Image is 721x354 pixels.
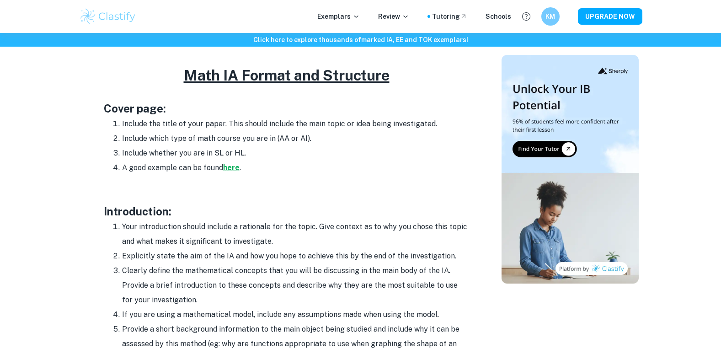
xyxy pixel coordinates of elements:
[502,55,639,284] img: Thumbnail
[2,35,719,45] h6: Click here to explore thousands of marked IA, EE and TOK exemplars !
[122,307,470,322] li: If you are using a mathematical model, include any assumptions made when using the model.
[104,203,470,220] h3: Introduction:
[122,131,470,146] li: Include which type of math course you are in (AA or AI).
[122,263,470,307] li: Clearly define the mathematical concepts that you will be discussing in the main body of the IA. ...
[79,7,137,26] img: Clastify logo
[545,11,555,21] h6: KM
[122,161,470,175] li: A good example can be found .
[541,7,560,26] button: KM
[184,67,390,84] u: Math IA Format and Structure
[317,11,360,21] p: Exemplars
[122,249,470,263] li: Explicitly state the aim of the IA and how you hope to achieve this by the end of the investigation.
[486,11,511,21] a: Schools
[104,100,470,117] h3: Cover page:
[518,9,534,24] button: Help and Feedback
[578,8,642,25] button: UPGRADE NOW
[378,11,409,21] p: Review
[432,11,467,21] a: Tutoring
[122,146,470,161] li: Include whether you are in SL or HL.
[223,163,240,172] a: here
[122,220,470,249] li: Your introduction should include a rationale for the topic. Give context as to why you chose this...
[122,117,470,131] li: Include the title of your paper. This should include the main topic or idea being investigated.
